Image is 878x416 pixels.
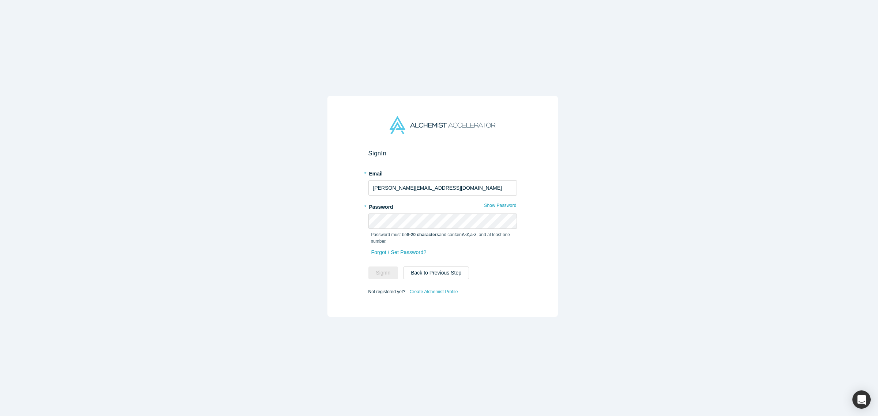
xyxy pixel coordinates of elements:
[368,201,517,211] label: Password
[403,266,469,279] button: Back to Previous Step
[371,231,514,245] p: Password must be and contain , , and at least one number.
[484,201,517,210] button: Show Password
[368,167,517,178] label: Email
[371,246,427,259] a: Forgot / Set Password?
[409,287,458,296] a: Create Alchemist Profile
[462,232,469,237] strong: A-Z
[390,116,495,134] img: Alchemist Accelerator Logo
[368,266,398,279] button: SignIn
[470,232,476,237] strong: a-z
[407,232,439,237] strong: 8-20 characters
[368,289,405,294] span: Not registered yet?
[368,150,517,157] h2: Sign In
